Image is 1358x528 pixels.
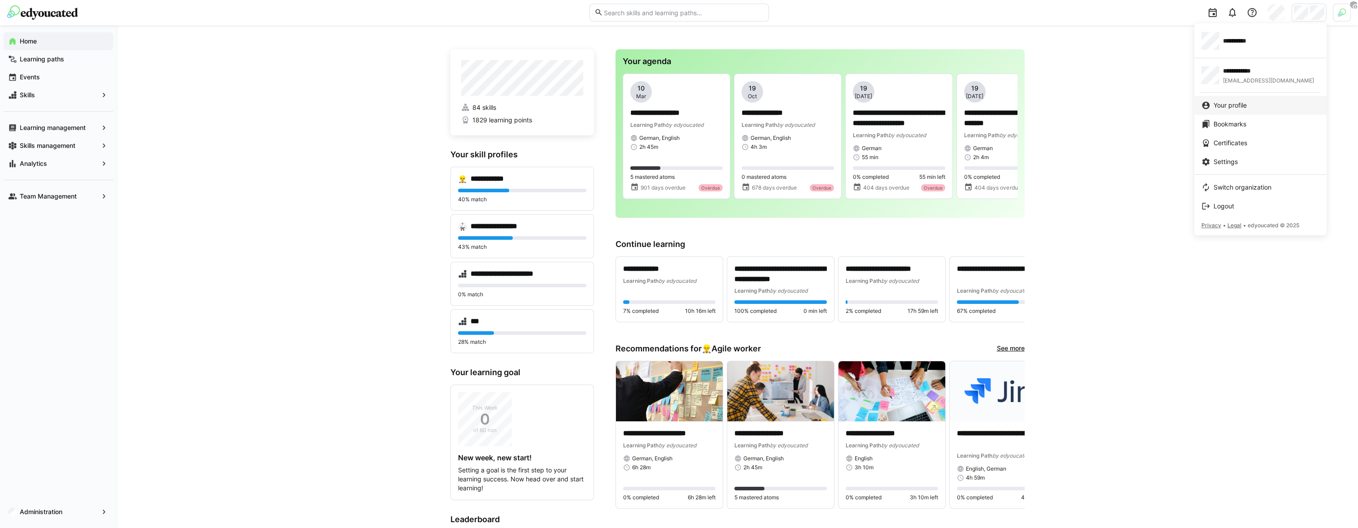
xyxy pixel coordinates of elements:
[1214,183,1271,192] span: Switch organization
[1214,157,1238,166] span: Settings
[1214,202,1234,211] span: Logout
[1201,222,1221,229] span: Privacy
[1214,120,1246,129] span: Bookmarks
[1248,222,1299,229] span: edyoucated © 2025
[1214,138,1247,147] span: Certificates
[1223,77,1314,84] span: [EMAIL_ADDRESS][DOMAIN_NAME]
[1214,101,1247,110] span: Your profile
[1227,222,1241,229] span: Legal
[1223,222,1226,229] span: •
[1243,222,1246,229] span: •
